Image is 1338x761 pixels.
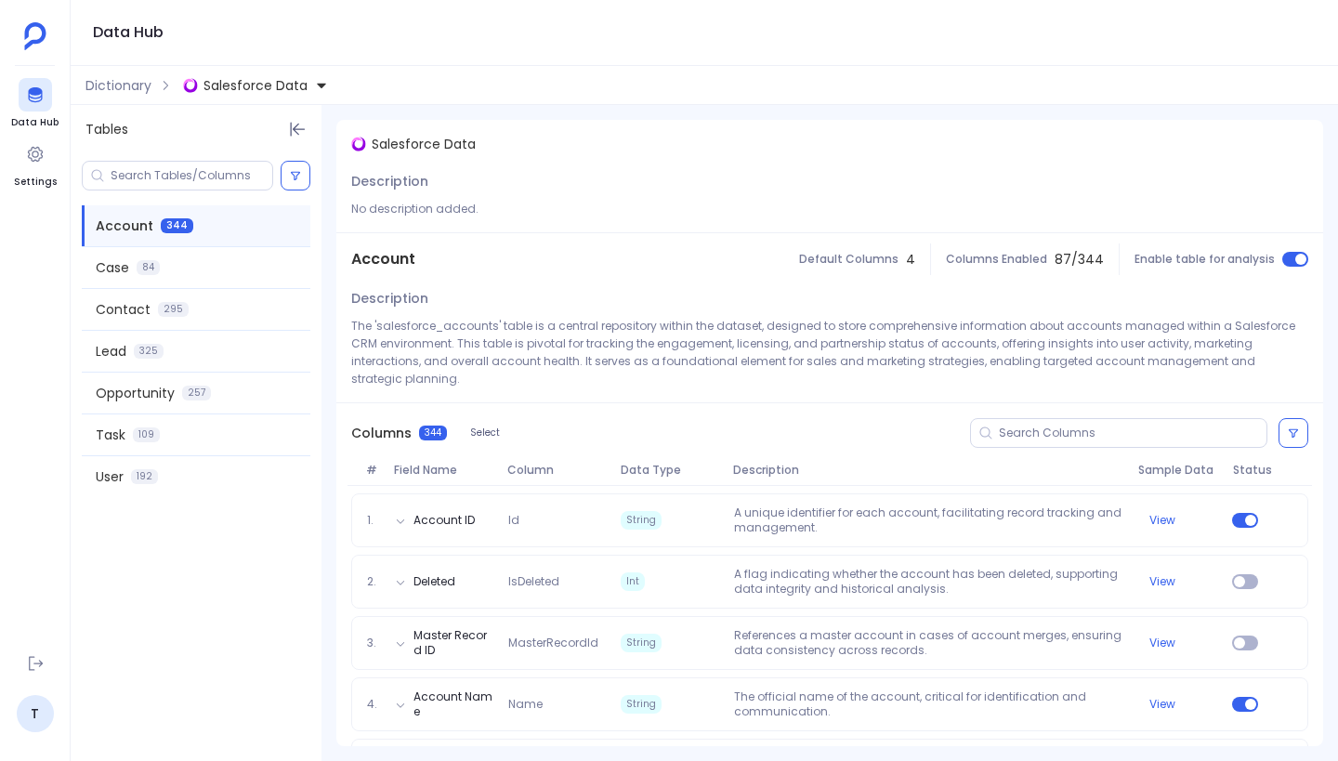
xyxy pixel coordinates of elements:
p: References a master account in cases of account merges, ensuring data consistency across records. [727,628,1131,658]
button: Hide Tables [284,116,310,142]
span: 87 / 344 [1055,250,1104,269]
span: Account [351,248,415,270]
span: Id [501,513,613,528]
span: Task [96,426,125,444]
p: A unique identifier for each account, facilitating record tracking and management. [727,505,1131,535]
span: 4. [360,697,387,712]
span: 1. [360,513,387,528]
h1: Data Hub [93,20,164,46]
span: Account [96,216,153,235]
span: 257 [182,386,211,400]
button: Salesforce Data [179,71,332,100]
input: Search Tables/Columns [111,168,272,183]
button: View [1149,636,1175,650]
p: The 'salesforce_accounts' table is a central repository within the dataset, designed to store com... [351,317,1308,387]
img: petavue logo [24,22,46,50]
span: Columns [351,424,412,442]
button: View [1149,574,1175,589]
button: Account ID [413,513,475,528]
input: Search Columns [999,426,1266,440]
p: No description added. [351,200,1308,217]
span: 325 [134,344,164,359]
span: Data Hub [11,115,59,130]
span: 192 [131,469,158,484]
span: 344 [419,426,447,440]
span: Dictionary [85,76,151,95]
span: Salesforce Data [372,135,476,153]
span: Int [621,572,645,591]
span: Settings [14,175,57,190]
span: 109 [133,427,160,442]
span: Lead [96,342,126,361]
button: View [1149,697,1175,712]
span: Field Name [387,463,500,478]
span: IsDeleted [501,574,613,589]
span: Sample Data [1131,463,1225,478]
button: Account Name [413,689,492,719]
img: singlestore.svg [183,78,198,93]
span: MasterRecordId [501,636,613,650]
span: Opportunity [96,384,175,402]
button: Master Record ID [413,628,492,658]
span: String [621,634,662,652]
a: Settings [14,138,57,190]
span: Enable table for analysis [1135,252,1275,267]
span: Description [726,463,1131,478]
a: T [17,695,54,732]
span: Columns Enabled [946,252,1047,267]
span: String [621,695,662,714]
span: Name [501,697,613,712]
span: 344 [161,218,193,233]
span: Description [351,172,428,190]
span: 3. [360,636,387,650]
p: A flag indicating whether the account has been deleted, supporting data integrity and historical ... [727,567,1131,597]
span: String [621,511,662,530]
span: 2. [360,574,387,589]
span: 295 [158,302,189,317]
span: Status [1226,463,1264,478]
span: Case [96,258,129,277]
button: Select [458,421,512,445]
span: Data Type [613,463,727,478]
span: Column [500,463,613,478]
div: Tables [71,105,321,153]
span: Description [351,289,428,308]
span: Salesforce Data [203,76,308,95]
img: singlestore.svg [351,137,366,151]
span: # [359,463,387,478]
span: User [96,467,124,486]
span: Default Columns [799,252,899,267]
p: The official name of the account, critical for identification and communication. [727,689,1131,719]
button: Deleted [413,574,455,589]
span: 4 [906,250,915,269]
a: Data Hub [11,78,59,130]
button: View [1149,513,1175,528]
span: 84 [137,260,160,275]
span: Contact [96,300,151,319]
